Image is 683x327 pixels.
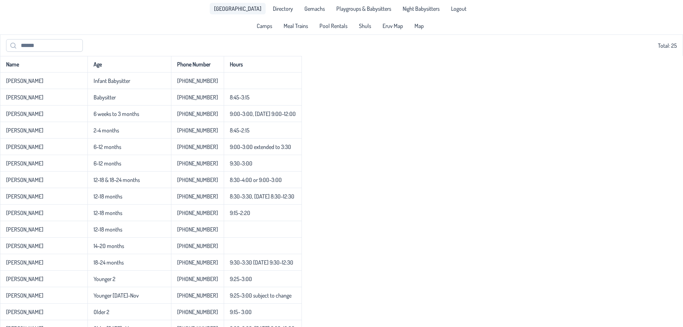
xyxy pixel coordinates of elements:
[279,20,312,32] a: Meal Trains
[414,23,424,29] span: Map
[177,292,218,299] p-celleditor: [PHONE_NUMBER]
[94,226,122,233] p-celleditor: 12-18 months
[284,23,308,29] span: Meal Trains
[230,308,252,316] p-celleditor: 9:15- 3:00
[269,3,297,14] a: Directory
[94,77,130,84] p-celleditor: Infant Babysitter
[94,127,119,134] p-celleditor: 2-4 months
[332,3,395,14] a: Playgroups & Babysitters
[6,160,43,167] p-celleditor: [PERSON_NAME]
[177,110,218,117] p-celleditor: [PHONE_NUMBER]
[177,209,218,216] p-celleditor: [PHONE_NUMBER]
[6,77,43,84] p-celleditor: [PERSON_NAME]
[355,20,375,32] a: Shuls
[300,3,329,14] a: Gemachs
[177,259,218,266] p-celleditor: [PHONE_NUMBER]
[398,3,444,14] a: Night Babysitters
[230,259,293,266] p-celleditor: 9:30-3:30 [DATE] 9:30-12:30
[94,292,139,299] p-celleditor: Younger [DATE]-Nov
[177,176,218,183] p-celleditor: [PHONE_NUMBER]
[94,209,122,216] p-celleditor: 12-18 months
[359,23,371,29] span: Shuls
[177,143,218,150] p-celleditor: [PHONE_NUMBER]
[94,308,109,316] p-celleditor: Older 2
[210,3,266,14] li: Pine Lake Park
[177,160,218,167] p-celleditor: [PHONE_NUMBER]
[94,275,115,282] p-celleditor: Younger 2
[6,226,43,233] p-celleditor: [PERSON_NAME]
[6,259,43,266] p-celleditor: [PERSON_NAME]
[6,176,43,183] p-celleditor: [PERSON_NAME]
[177,226,218,233] p-celleditor: [PHONE_NUMBER]
[304,6,325,11] span: Gemachs
[94,193,122,200] p-celleditor: 12-18 months
[87,56,171,73] th: Age
[273,6,293,11] span: Directory
[177,127,218,134] p-celleditor: [PHONE_NUMBER]
[336,6,391,11] span: Playgroups & Babysitters
[403,6,440,11] span: Night Babysitters
[94,242,124,249] p-celleditor: 14-20 months
[6,39,677,52] div: Total: 25
[230,143,291,150] p-celleditor: 9:00-3:00 extended to 3:30
[451,6,466,11] span: Logout
[230,176,282,183] p-celleditor: 8:30-4:00 or 9:00-3:00
[94,110,139,117] p-celleditor: 6 weeks to 3 months
[94,259,124,266] p-celleditor: 18-24 months
[378,20,407,32] a: Eruv Map
[6,193,43,200] p-celleditor: [PERSON_NAME]
[214,6,261,11] span: [GEOGRAPHIC_DATA]
[177,242,218,249] p-celleditor: [PHONE_NUMBER]
[177,193,218,200] p-celleditor: [PHONE_NUMBER]
[6,308,43,316] p-celleditor: [PERSON_NAME]
[230,193,294,200] p-celleditor: 8:30-3:30, [DATE] 8:30-12:30
[6,275,43,282] p-celleditor: [PERSON_NAME]
[177,94,218,101] p-celleditor: [PHONE_NUMBER]
[177,275,218,282] p-celleditor: [PHONE_NUMBER]
[410,20,428,32] a: Map
[94,160,121,167] p-celleditor: 6-12 months
[6,209,43,216] p-celleditor: [PERSON_NAME]
[224,56,302,73] th: Hours
[230,160,252,167] p-celleditor: 9:30-3:00
[177,308,218,316] p-celleditor: [PHONE_NUMBER]
[315,20,352,32] a: Pool Rentals
[6,110,43,117] p-celleditor: [PERSON_NAME]
[319,23,347,29] span: Pool Rentals
[230,275,252,282] p-celleditor: 9:25-3:00
[447,3,471,14] li: Logout
[177,77,218,84] p-celleditor: [PHONE_NUMBER]
[6,127,43,134] p-celleditor: [PERSON_NAME]
[230,94,250,101] p-celleditor: 8:45-3:15
[6,143,43,150] p-celleditor: [PERSON_NAME]
[252,20,276,32] a: Camps
[257,23,272,29] span: Camps
[230,292,291,299] p-celleditor: 9:25-3:00 subject to change
[230,110,296,117] p-celleditor: 9:00-3:00, [DATE] 9:00-12:00
[383,23,403,29] span: Eruv Map
[94,94,116,101] p-celleditor: Babysitter
[210,3,266,14] a: [GEOGRAPHIC_DATA]
[94,143,121,150] p-celleditor: 6-12 months
[6,242,43,249] p-celleditor: [PERSON_NAME]
[6,292,43,299] p-celleditor: [PERSON_NAME]
[230,209,250,216] p-celleditor: 9:15-2:20
[171,56,224,73] th: Phone Number
[6,94,43,101] p-celleditor: [PERSON_NAME]
[230,127,250,134] p-celleditor: 8:45-2:15
[94,176,140,183] p-celleditor: 12-18 & 18-24 months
